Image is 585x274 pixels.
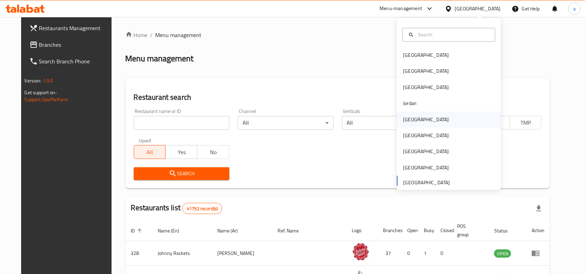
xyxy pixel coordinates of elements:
[152,241,212,266] td: Johnny Rockets
[494,250,511,258] span: OPEN
[217,227,247,235] span: Name (Ar)
[531,200,547,217] div: Export file
[403,68,449,75] div: [GEOGRAPHIC_DATA]
[494,227,517,235] span: Status
[134,92,542,103] h2: Restaurant search
[158,227,189,235] span: Name (En)
[182,203,222,214] div: Total records count
[39,57,113,65] span: Search Branch Phone
[419,241,435,266] td: 1
[455,5,501,12] div: [GEOGRAPHIC_DATA]
[200,147,227,157] span: No
[134,145,166,159] button: All
[156,31,202,39] span: Menu management
[526,220,550,241] th: Action
[134,167,229,180] button: Search
[419,220,435,241] th: Busy
[494,249,511,258] div: OPEN
[139,169,224,178] span: Search
[416,31,491,38] input: Search
[25,88,56,97] span: Get support on:
[403,116,449,123] div: [GEOGRAPHIC_DATA]
[165,145,198,159] button: Yes
[403,52,449,59] div: [GEOGRAPHIC_DATA]
[403,148,449,156] div: [GEOGRAPHIC_DATA]
[403,100,417,107] div: Jordan
[168,147,195,157] span: Yes
[435,220,452,241] th: Closed
[137,147,163,157] span: All
[378,241,402,266] td: 37
[131,227,144,235] span: ID
[125,53,194,64] h2: Menu management
[403,132,449,140] div: [GEOGRAPHIC_DATA]
[131,203,222,214] h2: Restaurants list
[24,53,119,70] a: Search Branch Phone
[402,220,419,241] th: Open
[435,241,452,266] td: 0
[125,31,550,39] nav: breadcrumb
[378,220,402,241] th: Branches
[139,138,151,143] label: Upsell
[510,116,542,130] button: TMP
[39,41,113,49] span: Branches
[197,145,229,159] button: No
[402,241,419,266] td: 0
[183,205,222,212] span: 41792 record(s)
[380,5,422,13] div: Menu-management
[24,20,119,36] a: Restaurants Management
[125,31,148,39] a: Home
[513,118,539,128] span: TMP
[278,227,308,235] span: Ref. Name
[125,241,152,266] td: 328
[352,243,369,260] img: Johnny Rockets
[573,5,576,12] span: a
[43,76,53,85] span: 1.0.0
[39,24,113,32] span: Restaurants Management
[342,116,438,130] div: All
[532,249,544,257] div: Menu
[150,31,153,39] li: /
[238,116,333,130] div: All
[212,241,272,266] td: [PERSON_NAME]
[403,164,449,171] div: [GEOGRAPHIC_DATA]
[403,83,449,91] div: [GEOGRAPHIC_DATA]
[25,95,69,104] a: Support.OpsPlatform
[347,220,378,241] th: Logo
[25,76,42,85] span: Version:
[134,116,229,130] input: Search for restaurant name or ID..
[24,36,119,53] a: Branches
[457,222,481,239] span: POS group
